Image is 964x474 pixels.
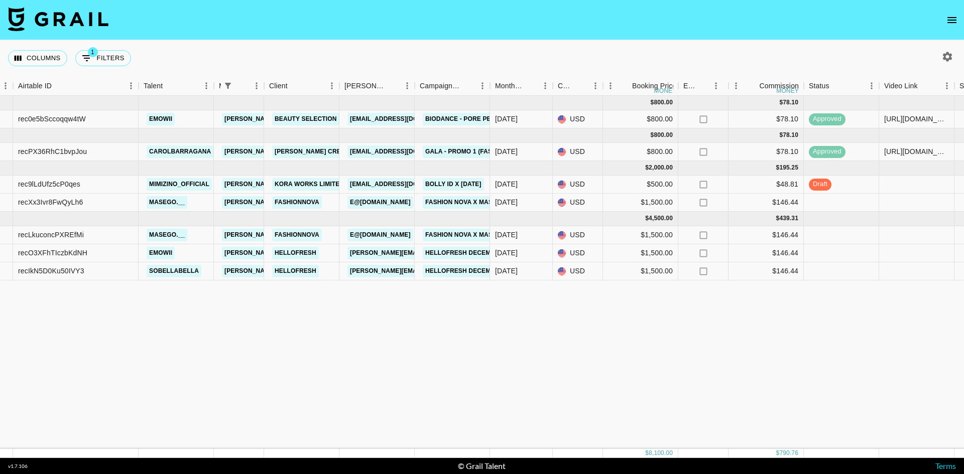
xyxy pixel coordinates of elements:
[574,79,588,93] button: Sort
[678,76,729,96] div: Expenses: Remove Commission?
[347,145,460,158] a: [EMAIL_ADDRESS][DOMAIN_NAME]
[8,7,108,31] img: Grail Talent
[214,76,264,96] div: Manager
[423,178,484,191] a: Bolly ID x [DATE]
[553,176,603,194] div: USD
[147,196,187,209] a: masego.__
[645,164,649,172] div: $
[147,265,201,277] a: sobellabella
[423,265,506,277] a: HelloFresh December
[423,113,613,125] a: Biodance - Pore Perfecting Collagen Peptide Serum
[942,10,962,30] button: open drawer
[386,79,400,93] button: Sort
[339,76,415,96] div: Booker
[603,78,618,93] button: Menu
[553,143,603,161] div: USD
[783,131,798,139] div: 78.10
[147,145,213,158] a: carolbarragana
[139,76,214,96] div: Talent
[495,146,518,156] div: Sep '25
[697,79,711,93] button: Sort
[461,79,475,93] button: Sort
[603,262,678,280] div: $1,500.00
[18,266,84,276] div: recIkN5D0Ku50IVY3
[52,79,66,93] button: Sort
[776,449,780,457] div: $
[222,145,437,158] a: [PERSON_NAME][EMAIL_ADDRESS][PERSON_NAME][DOMAIN_NAME]
[603,226,678,244] div: $1,500.00
[809,147,846,156] span: approved
[272,113,339,125] a: Beauty Selection
[729,143,804,161] div: $78.10
[347,178,460,191] a: [EMAIL_ADDRESS][DOMAIN_NAME]
[235,79,249,93] button: Sort
[490,76,553,96] div: Month Due
[147,229,187,241] a: masego.__
[221,79,235,93] button: Show filters
[221,79,235,93] div: 1 active filter
[729,194,804,212] div: $146.44
[651,131,654,139] div: $
[779,98,783,107] div: $
[654,88,677,94] div: money
[249,78,264,93] button: Menu
[495,76,524,96] div: Month Due
[935,461,956,470] a: Terms
[729,244,804,262] div: $146.44
[272,247,319,259] a: HelloFresh
[124,78,139,93] button: Menu
[75,50,131,66] button: Show filters
[776,164,780,172] div: $
[222,113,437,125] a: [PERSON_NAME][EMAIL_ADDRESS][PERSON_NAME][DOMAIN_NAME]
[219,76,221,96] div: Manager
[423,229,519,241] a: Fashion Nova x Masego 2/2
[779,164,798,172] div: 195.25
[939,78,954,93] button: Menu
[272,196,322,209] a: Fashionnova
[779,214,798,223] div: 439.31
[475,78,490,93] button: Menu
[8,463,28,469] div: v 1.7.106
[683,76,697,96] div: Expenses: Remove Commission?
[879,76,954,96] div: Video Link
[495,114,518,124] div: Aug '25
[199,78,214,93] button: Menu
[495,179,518,189] div: Oct '25
[729,262,804,280] div: $146.44
[603,176,678,194] div: $500.00
[864,78,879,93] button: Menu
[147,113,175,125] a: emowii
[809,114,846,124] span: approved
[918,79,932,93] button: Sort
[347,196,413,209] a: e@[DOMAIN_NAME]
[654,131,673,139] div: 800.00
[729,78,744,93] button: Menu
[645,214,649,223] div: $
[809,76,829,96] div: Status
[829,79,843,93] button: Sort
[884,146,949,156] div: https://www.tiktok.com/@carolbarragana/video/7556309418862857483?_r=1&_t=ZM-90Byeq1jCe3
[495,248,518,258] div: Dec '25
[603,194,678,212] div: $1,500.00
[884,114,949,124] div: https://www.tiktok.com/@emowii/video/7548157780461407502
[729,110,804,128] div: $78.10
[553,244,603,262] div: USD
[324,78,339,93] button: Menu
[344,76,386,96] div: [PERSON_NAME]
[729,176,804,194] div: $48.81
[347,229,413,241] a: e@[DOMAIN_NAME]
[18,114,86,124] div: rec0e5bSccoqqw4tW
[458,461,506,471] div: © Grail Talent
[804,76,879,96] div: Status
[588,78,603,93] button: Menu
[347,113,460,125] a: [EMAIL_ADDRESS][DOMAIN_NAME]
[603,110,678,128] div: $800.00
[524,79,538,93] button: Sort
[553,226,603,244] div: USD
[618,79,632,93] button: Sort
[779,131,783,139] div: $
[423,247,506,259] a: HelloFresh December
[884,76,918,96] div: Video Link
[222,229,437,241] a: [PERSON_NAME][EMAIL_ADDRESS][PERSON_NAME][DOMAIN_NAME]
[495,266,518,276] div: Dec '25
